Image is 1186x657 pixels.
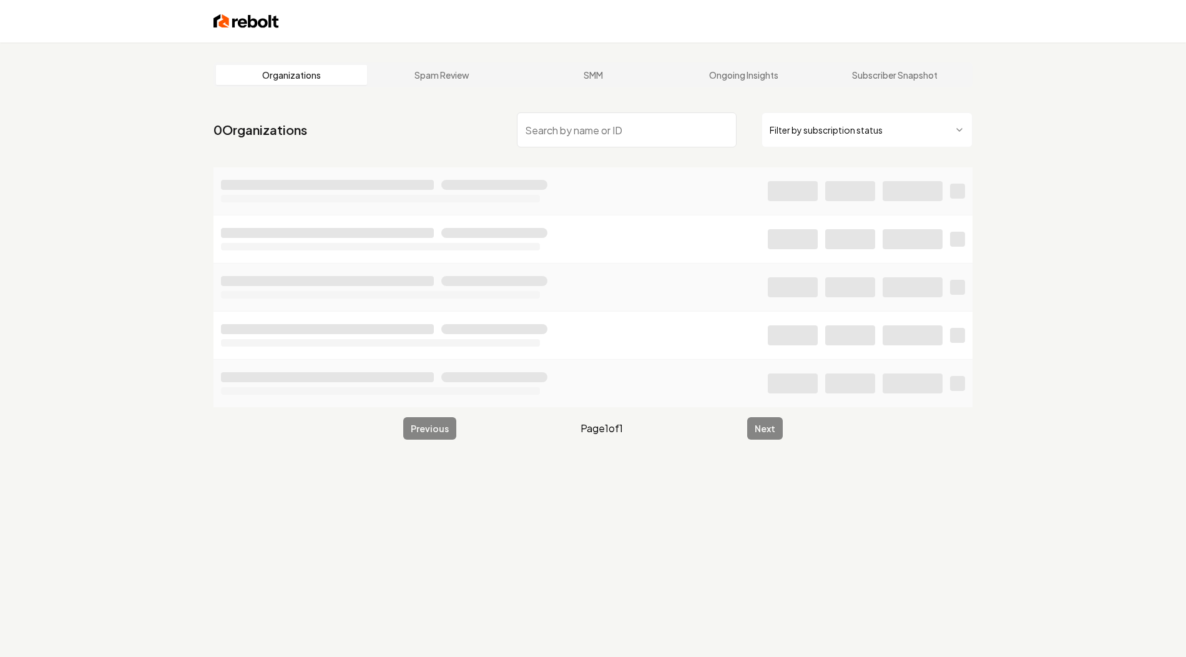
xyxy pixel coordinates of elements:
[213,121,307,139] a: 0Organizations
[581,421,623,436] span: Page 1 of 1
[517,112,737,147] input: Search by name or ID
[819,65,970,85] a: Subscriber Snapshot
[216,65,367,85] a: Organizations
[669,65,820,85] a: Ongoing Insights
[367,65,518,85] a: Spam Review
[517,65,669,85] a: SMM
[213,12,279,30] img: Rebolt Logo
